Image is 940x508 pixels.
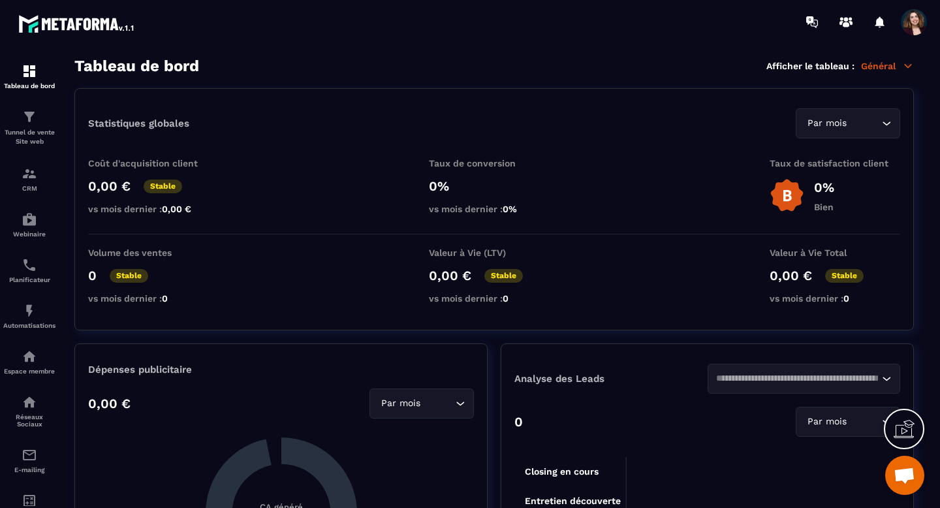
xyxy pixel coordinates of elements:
[770,178,804,213] img: b-badge-o.b3b20ee6.svg
[88,396,131,411] p: 0,00 €
[3,339,55,385] a: automationsautomationsEspace membre
[429,293,559,304] p: vs mois dernier :
[514,414,523,430] p: 0
[3,185,55,192] p: CRM
[814,180,834,195] p: 0%
[716,372,879,386] input: Search for option
[3,156,55,202] a: formationformationCRM
[804,116,849,131] span: Par mois
[369,389,474,419] div: Search for option
[3,202,55,247] a: automationsautomationsWebinaire
[3,54,55,99] a: formationformationTableau de bord
[3,82,55,89] p: Tableau de bord
[88,204,219,214] p: vs mois dernier :
[708,364,901,394] div: Search for option
[3,128,55,146] p: Tunnel de vente Site web
[88,268,97,283] p: 0
[18,12,136,35] img: logo
[162,293,168,304] span: 0
[22,166,37,182] img: formation
[3,368,55,375] p: Espace membre
[3,322,55,329] p: Automatisations
[3,437,55,483] a: emailemailE-mailing
[861,60,914,72] p: Général
[22,349,37,364] img: automations
[429,204,559,214] p: vs mois dernier :
[3,99,55,156] a: formationformationTunnel de vente Site web
[503,293,509,304] span: 0
[429,247,559,258] p: Valeur à Vie (LTV)
[525,496,621,506] tspan: Entretien découverte
[88,178,131,194] p: 0,00 €
[22,257,37,273] img: scheduler
[770,293,900,304] p: vs mois dernier :
[814,202,834,212] p: Bien
[849,415,879,429] input: Search for option
[770,247,900,258] p: Valeur à Vie Total
[22,63,37,79] img: formation
[796,108,900,138] div: Search for option
[429,178,559,194] p: 0%
[3,466,55,473] p: E-mailing
[22,303,37,319] img: automations
[22,394,37,410] img: social-network
[110,269,148,283] p: Stable
[885,456,924,495] a: Ouvrir le chat
[378,396,423,411] span: Par mois
[770,268,812,283] p: 0,00 €
[804,415,849,429] span: Par mois
[3,413,55,428] p: Réseaux Sociaux
[74,57,199,75] h3: Tableau de bord
[423,396,452,411] input: Search for option
[88,158,219,168] p: Coût d'acquisition client
[3,247,55,293] a: schedulerschedulerPlanificateur
[849,116,879,131] input: Search for option
[843,293,849,304] span: 0
[22,109,37,125] img: formation
[429,158,559,168] p: Taux de conversion
[22,447,37,463] img: email
[162,204,191,214] span: 0,00 €
[525,466,599,477] tspan: Closing en cours
[88,364,474,375] p: Dépenses publicitaire
[88,247,219,258] p: Volume des ventes
[484,269,523,283] p: Stable
[503,204,517,214] span: 0%
[770,158,900,168] p: Taux de satisfaction client
[796,407,900,437] div: Search for option
[144,180,182,193] p: Stable
[3,230,55,238] p: Webinaire
[429,268,471,283] p: 0,00 €
[766,61,854,71] p: Afficher le tableau :
[3,276,55,283] p: Planificateur
[88,293,219,304] p: vs mois dernier :
[3,293,55,339] a: automationsautomationsAutomatisations
[22,212,37,227] img: automations
[3,385,55,437] a: social-networksocial-networkRéseaux Sociaux
[514,373,708,385] p: Analyse des Leads
[88,118,189,129] p: Statistiques globales
[825,269,864,283] p: Stable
